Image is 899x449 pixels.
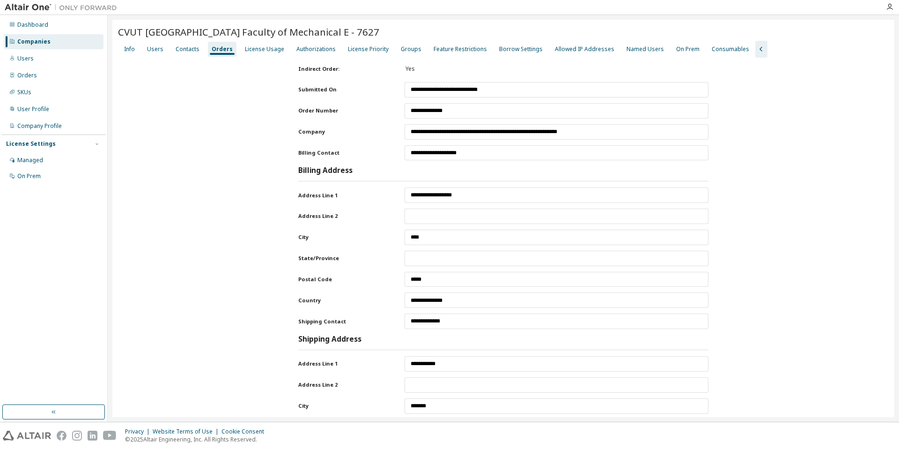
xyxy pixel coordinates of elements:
label: Billing Contact [298,149,389,157]
div: Info [124,45,135,53]
div: Managed [17,157,43,164]
img: Altair One [5,3,122,12]
label: Address Line 2 [298,381,389,389]
div: License Priority [348,45,389,53]
div: Users [17,55,34,62]
label: Address Line 2 [298,212,389,220]
label: Address Line 1 [298,192,389,199]
div: Orders [212,45,233,53]
label: Shipping Contact [298,318,389,325]
div: License Usage [245,45,284,53]
img: linkedin.svg [88,431,97,441]
div: On Prem [17,172,41,180]
h3: Shipping Address [298,335,361,344]
div: Orders [17,72,37,79]
div: Contacts [176,45,199,53]
img: instagram.svg [72,431,82,441]
img: youtube.svg [103,431,117,441]
div: Companies [17,38,51,45]
div: Website Terms of Use [153,428,221,435]
h3: Billing Address [298,166,353,175]
div: Borrow Settings [499,45,543,53]
label: Country [298,297,389,304]
label: Order Number [298,107,389,114]
img: facebook.svg [57,431,66,441]
div: Allowed IP Addresses [555,45,614,53]
div: Groups [401,45,421,53]
div: Authorizations [296,45,336,53]
label: Company [298,128,389,135]
label: State/Province [298,254,389,262]
img: altair_logo.svg [3,431,51,441]
div: Yes [405,65,708,73]
div: Company Profile [17,122,62,130]
div: Privacy [125,428,153,435]
div: Consumables [712,45,749,53]
label: City [298,402,389,410]
div: Cookie Consent [221,428,270,435]
div: Dashboard [17,21,48,29]
label: City [298,233,389,241]
div: Feature Restrictions [434,45,487,53]
div: On Prem [676,45,700,53]
div: Users [147,45,163,53]
div: SKUs [17,89,31,96]
label: Indirect Order: [298,65,387,73]
p: © 2025 Altair Engineering, Inc. All Rights Reserved. [125,435,270,443]
label: Postal Code [298,276,389,283]
label: Address Line 1 [298,360,389,367]
label: Submitted On [298,86,389,93]
div: License Settings [6,140,56,148]
span: CVUT [GEOGRAPHIC_DATA] Faculty of Mechanical E - 7627 [118,25,379,38]
div: Named Users [626,45,664,53]
div: User Profile [17,105,49,113]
